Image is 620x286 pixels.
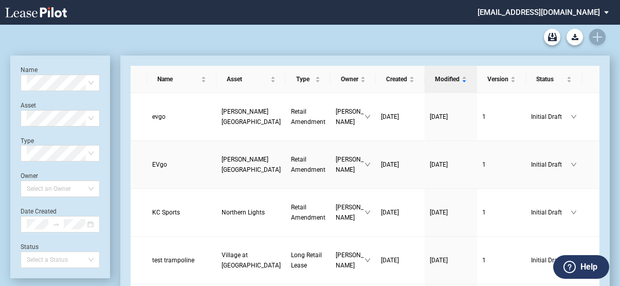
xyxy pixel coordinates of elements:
[222,108,281,126] span: Lewis Center
[553,255,609,279] button: Help
[336,202,364,223] span: [PERSON_NAME]
[222,209,265,216] span: Northern Lights
[430,209,448,216] span: [DATE]
[291,204,325,221] span: Retail Amendment
[430,159,472,170] a: [DATE]
[52,221,60,228] span: swap-right
[386,74,407,84] span: Created
[21,137,34,145] label: Type
[152,255,211,265] a: test trampoline
[222,154,281,175] a: [PERSON_NAME][GEOGRAPHIC_DATA]
[477,66,526,93] th: Version
[227,74,268,84] span: Asset
[580,260,597,274] label: Help
[482,161,486,168] span: 1
[152,113,166,120] span: evgo
[291,154,325,175] a: Retail Amendment
[296,74,313,84] span: Type
[381,112,420,122] a: [DATE]
[291,250,325,271] a: Long Retail Lease
[544,29,560,45] a: Archive
[336,250,364,271] span: [PERSON_NAME]
[381,257,399,264] span: [DATE]
[336,106,364,127] span: [PERSON_NAME]
[157,74,199,84] span: Name
[331,66,376,93] th: Owner
[571,114,577,120] span: down
[430,113,448,120] span: [DATE]
[152,161,167,168] span: EVgo
[526,66,582,93] th: Status
[425,66,477,93] th: Modified
[291,202,325,223] a: Retail Amendment
[563,29,586,45] md-menu: Download Blank Form List
[222,250,281,271] a: Village at [GEOGRAPHIC_DATA]
[364,257,371,263] span: down
[152,207,211,218] a: KC Sports
[21,102,36,109] label: Asset
[531,112,571,122] span: Initial Draft
[381,161,399,168] span: [DATE]
[381,255,420,265] a: [DATE]
[152,209,180,216] span: KC Sports
[531,159,571,170] span: Initial Draft
[430,255,472,265] a: [DATE]
[482,209,486,216] span: 1
[435,74,460,84] span: Modified
[216,66,286,93] th: Asset
[222,252,281,269] span: Village at Allen
[381,159,420,170] a: [DATE]
[364,114,371,120] span: down
[222,106,281,127] a: [PERSON_NAME][GEOGRAPHIC_DATA]
[286,66,331,93] th: Type
[482,255,521,265] a: 1
[152,112,211,122] a: evgo
[571,162,577,168] span: down
[381,113,399,120] span: [DATE]
[571,209,577,216] span: down
[430,161,448,168] span: [DATE]
[21,243,39,251] label: Status
[147,66,216,93] th: Name
[21,66,38,74] label: Name
[482,207,521,218] a: 1
[21,172,38,180] label: Owner
[381,207,420,218] a: [DATE]
[536,74,564,84] span: Status
[52,221,60,228] span: to
[364,162,371,168] span: down
[364,209,371,216] span: down
[222,207,281,218] a: Northern Lights
[430,207,472,218] a: [DATE]
[291,106,325,127] a: Retail Amendment
[531,207,571,218] span: Initial Draft
[482,159,521,170] a: 1
[376,66,425,93] th: Created
[222,156,281,173] span: Powell Center
[291,156,325,173] span: Retail Amendment
[341,74,358,84] span: Owner
[21,208,57,215] label: Date Created
[381,209,399,216] span: [DATE]
[482,257,486,264] span: 1
[152,257,194,264] span: test trampoline
[482,112,521,122] a: 1
[152,159,211,170] a: EVgo
[430,112,472,122] a: [DATE]
[336,154,364,175] span: [PERSON_NAME]
[291,252,322,269] span: Long Retail Lease
[482,113,486,120] span: 1
[430,257,448,264] span: [DATE]
[487,74,508,84] span: Version
[291,108,325,126] span: Retail Amendment
[567,29,583,45] button: Download Blank Form
[531,255,571,265] span: Initial Draft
